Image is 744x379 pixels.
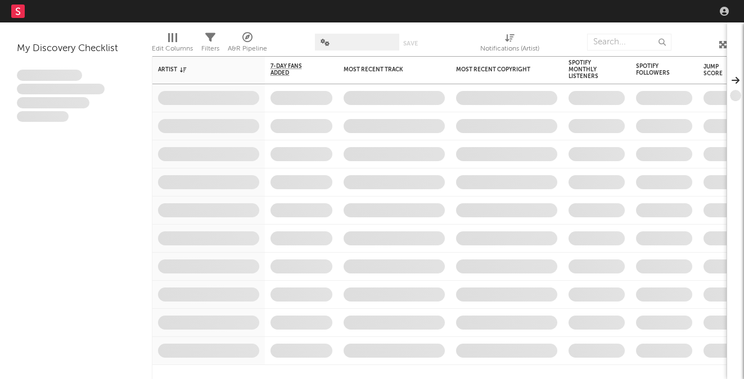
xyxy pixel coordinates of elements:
[456,66,540,73] div: Most Recent Copyright
[17,70,82,81] span: Lorem ipsum dolor
[403,40,418,47] button: Save
[201,42,219,56] div: Filters
[480,28,539,61] div: Notifications (Artist)
[201,28,219,61] div: Filters
[569,60,608,80] div: Spotify Monthly Listeners
[17,97,89,108] span: Praesent ac interdum
[17,42,135,56] div: My Discovery Checklist
[228,42,267,56] div: A&R Pipeline
[636,63,675,76] div: Spotify Followers
[17,84,105,95] span: Integer aliquet in purus et
[17,111,69,122] span: Aliquam viverra
[480,42,539,56] div: Notifications (Artist)
[152,28,193,61] div: Edit Columns
[152,42,193,56] div: Edit Columns
[704,63,732,77] div: Jump Score
[158,66,242,73] div: Artist
[228,28,267,61] div: A&R Pipeline
[587,34,671,51] input: Search...
[270,63,315,76] span: 7-Day Fans Added
[344,66,428,73] div: Most Recent Track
